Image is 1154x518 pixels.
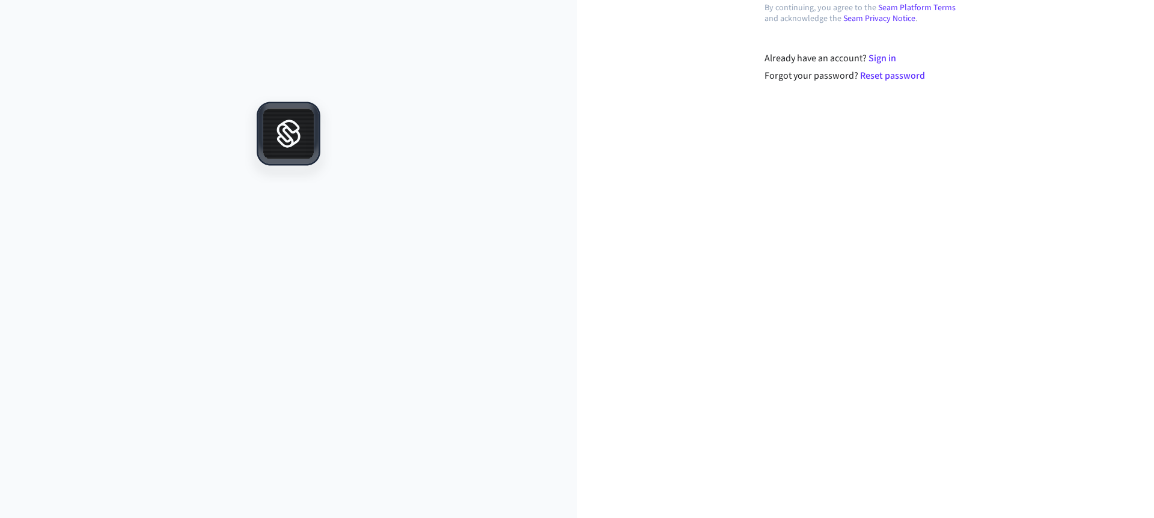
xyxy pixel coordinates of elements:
[843,13,915,25] a: Seam Privacy Notice
[869,52,896,65] a: Sign in
[765,69,967,83] div: Forgot your password?
[765,51,967,66] div: Already have an account?
[860,69,925,82] a: Reset password
[878,2,956,14] a: Seam Platform Terms
[765,2,966,24] p: By continuing, you agree to the and acknowledge the .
